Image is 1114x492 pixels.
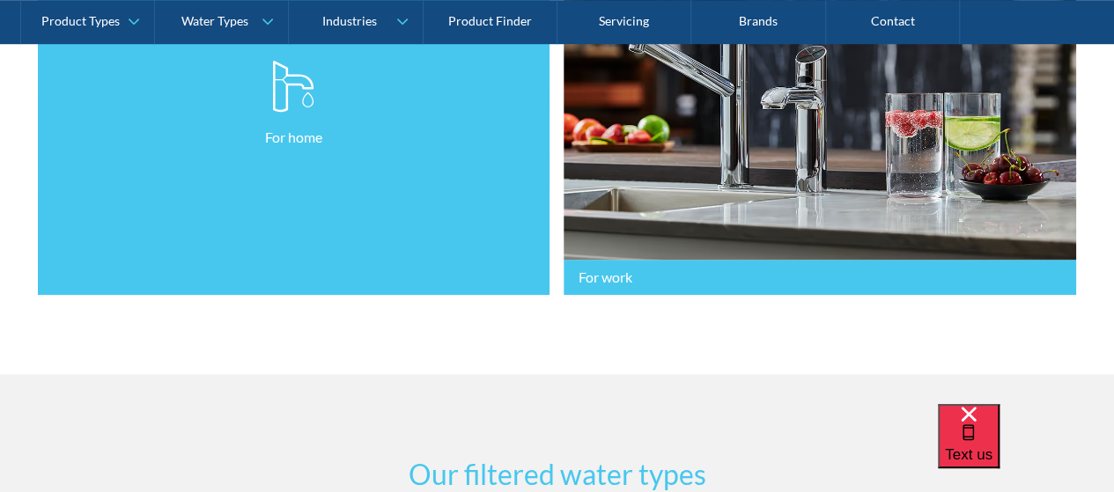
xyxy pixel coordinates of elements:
div: Water Types [181,14,248,29]
div: Industries [321,14,376,29]
div: Product Types [41,14,120,29]
iframe: podium webchat widget bubble [938,404,1114,492]
p: For home [265,127,322,148]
